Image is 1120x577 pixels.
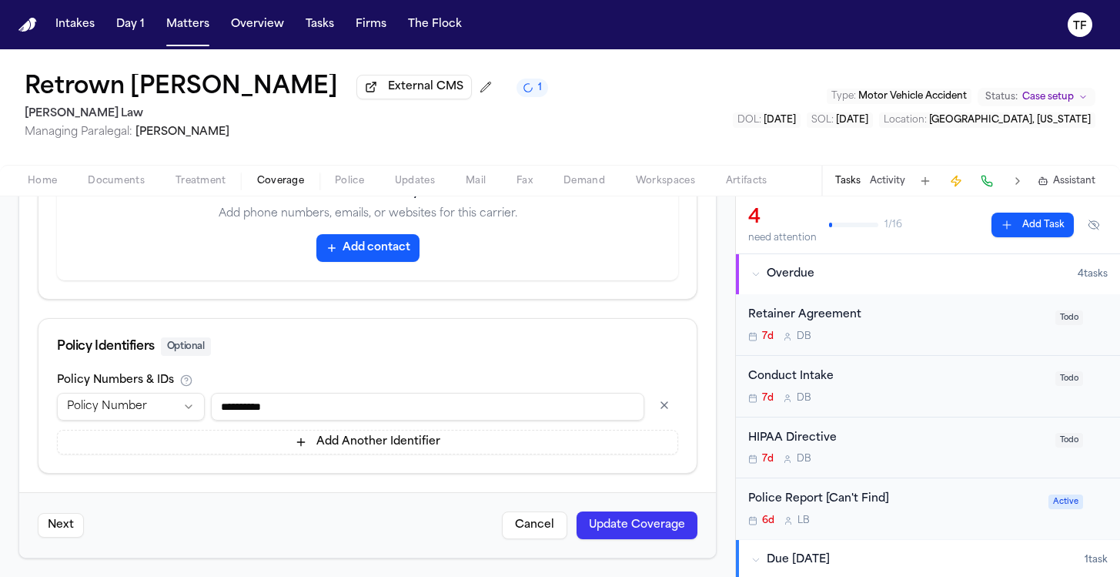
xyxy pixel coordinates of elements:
[1022,91,1074,103] span: Case setup
[736,418,1120,479] div: Open task: HIPAA Directive
[135,126,229,138] span: [PERSON_NAME]
[764,116,796,125] span: [DATE]
[945,170,967,192] button: Create Immediate Task
[517,79,548,97] button: 1 active task
[762,392,774,404] span: 7d
[748,430,1046,448] div: HIPAA Directive
[1055,371,1083,386] span: Todo
[797,515,810,527] span: L B
[835,175,861,187] button: Tasks
[736,478,1120,539] div: Open task: Police Report [Can't Find]
[517,175,533,187] span: Fax
[25,74,338,102] button: Edit matter name
[75,206,660,222] p: Add phone numbers, emails, or websites for this carrier.
[762,515,774,527] span: 6d
[985,91,1018,103] span: Status:
[748,206,817,230] div: 4
[767,552,830,568] span: Due [DATE]
[636,175,695,187] span: Workspaces
[762,330,774,343] span: 7d
[57,337,678,356] div: Policy Identifiers
[57,430,678,455] button: Add Another Identifier
[748,307,1046,324] div: Retainer Agreement
[225,11,290,39] button: Overview
[929,116,1091,125] span: [GEOGRAPHIC_DATA], [US_STATE]
[807,112,873,128] button: Edit SOL: 2027-09-24
[299,11,340,39] button: Tasks
[736,294,1120,356] div: Open task: Retainer Agreement
[563,175,605,187] span: Demand
[395,175,435,187] span: Updates
[767,267,814,282] span: Overdue
[858,92,967,101] span: Motor Vehicle Accident
[25,74,338,102] h1: Retrown [PERSON_NAME]
[978,88,1095,106] button: Change status from Case setup
[257,175,304,187] span: Coverage
[870,175,905,187] button: Activity
[797,453,811,465] span: D B
[49,11,101,39] button: Intakes
[991,213,1074,237] button: Add Task
[1053,175,1095,187] span: Assistant
[388,79,463,95] span: External CMS
[38,513,84,538] button: Next
[18,18,37,32] a: Home
[538,82,542,94] span: 1
[110,11,151,39] button: Day 1
[160,11,216,39] button: Matters
[402,11,468,39] button: The Flock
[1078,268,1108,280] span: 4 task s
[748,232,817,244] div: need attention
[736,254,1120,294] button: Overdue4tasks
[831,92,856,101] span: Type :
[726,175,767,187] span: Artifacts
[748,368,1046,386] div: Conduct Intake
[349,11,393,39] button: Firms
[1055,433,1083,448] span: Todo
[577,512,697,539] button: Update Coverage
[57,375,174,386] label: Policy Numbers & IDs
[1055,310,1083,325] span: Todo
[335,175,364,187] span: Police
[884,116,927,125] span: Location :
[502,512,567,539] button: Cancel
[736,356,1120,418] div: Open task: Conduct Intake
[914,170,936,192] button: Add Task
[733,112,801,128] button: Edit DOL: 2025-09-24
[466,175,486,187] span: Mail
[836,116,868,125] span: [DATE]
[827,89,971,104] button: Edit Type: Motor Vehicle Accident
[28,175,57,187] span: Home
[25,126,132,138] span: Managing Paralegal:
[762,453,774,465] span: 7d
[884,219,902,231] span: 1 / 16
[25,105,548,123] h2: [PERSON_NAME] Law
[797,392,811,404] span: D B
[1085,554,1108,566] span: 1 task
[176,175,226,187] span: Treatment
[18,18,37,32] img: Finch Logo
[797,330,811,343] span: D B
[1038,175,1095,187] button: Assistant
[1048,495,1083,509] span: Active
[737,116,761,125] span: DOL :
[316,234,420,262] button: Add contact
[879,112,1095,128] button: Edit Location: Clayton, Georgia
[976,170,998,192] button: Make a Call
[1080,213,1108,237] button: Hide completed tasks (⌘⇧H)
[88,175,145,187] span: Documents
[161,337,211,356] span: Optional
[748,491,1039,508] div: Police Report [Can't Find]
[356,75,472,99] button: External CMS
[811,116,834,125] span: SOL :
